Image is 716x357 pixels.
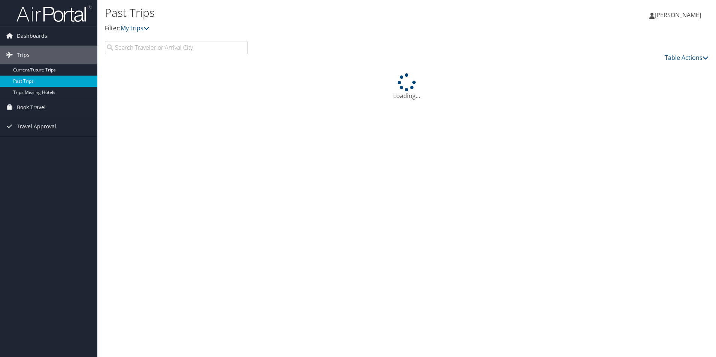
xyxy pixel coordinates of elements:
img: airportal-logo.png [16,5,91,22]
span: Travel Approval [17,117,56,136]
a: My trips [121,24,149,32]
p: Filter: [105,24,507,33]
span: Book Travel [17,98,46,117]
a: Table Actions [665,54,709,62]
span: [PERSON_NAME] [655,11,701,19]
h1: Past Trips [105,5,507,21]
div: Loading... [105,73,709,100]
span: Dashboards [17,27,47,45]
input: Search Traveler or Arrival City [105,41,248,54]
span: Trips [17,46,30,64]
a: [PERSON_NAME] [649,4,709,26]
